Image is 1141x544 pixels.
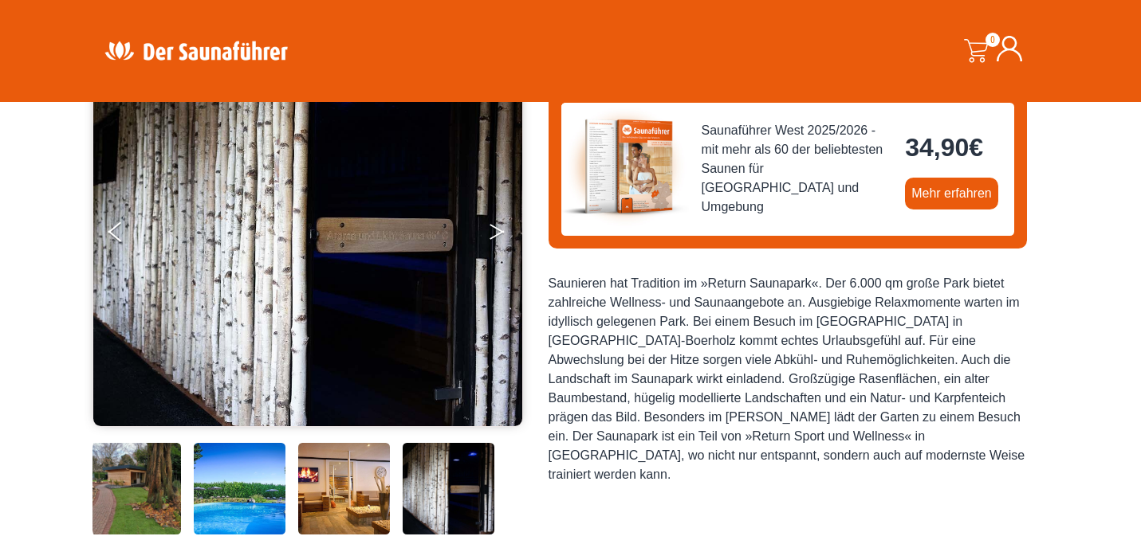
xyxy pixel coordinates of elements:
span: 0 [986,33,1000,47]
span: € [969,133,983,162]
div: Saunieren hat Tradition im »Return Saunapark«. Der 6.000 qm große Park bietet zahlreiche Wellness... [549,274,1027,484]
img: der-saunafuehrer-2025-west.jpg [561,103,689,230]
button: Previous [108,215,148,255]
bdi: 34,90 [905,133,983,162]
button: Next [488,215,528,255]
span: Saunaführer West 2025/2026 - mit mehr als 60 der beliebtesten Saunen für [GEOGRAPHIC_DATA] und Um... [702,121,893,217]
a: Mehr erfahren [905,178,998,209]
